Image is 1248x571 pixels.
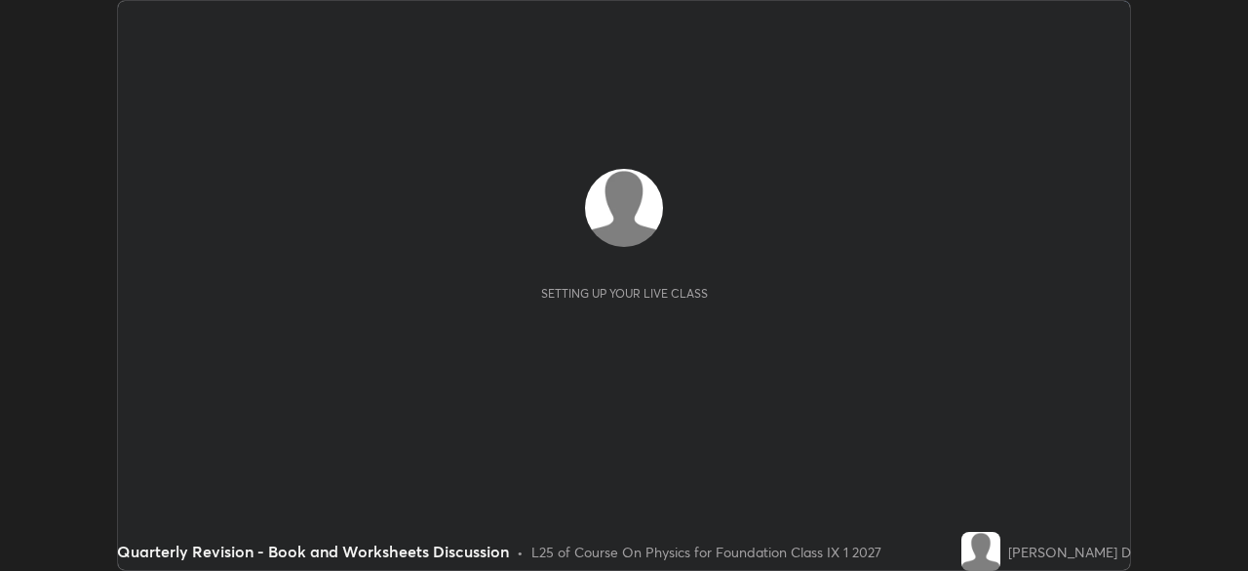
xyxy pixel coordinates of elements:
div: Setting up your live class [541,286,708,301]
img: default.png [961,532,1000,571]
div: • [517,542,524,562]
img: default.png [585,169,663,247]
div: L25 of Course On Physics for Foundation Class IX 1 2027 [531,542,881,562]
div: Quarterly Revision - Book and Worksheets Discussion [117,540,509,563]
div: [PERSON_NAME] D [1008,542,1131,562]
